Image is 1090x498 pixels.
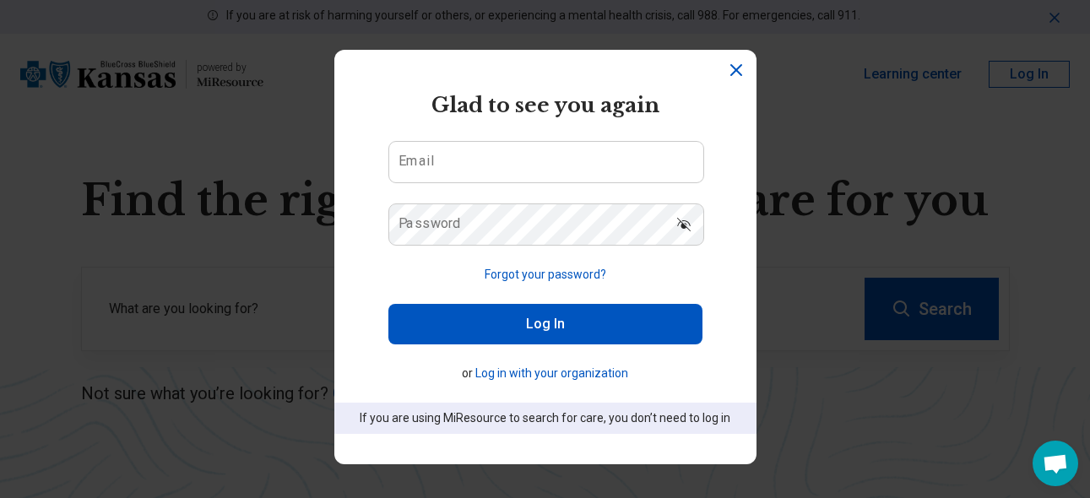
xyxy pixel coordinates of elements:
p: If you are using MiResource to search for care, you don’t need to log in [358,409,733,427]
button: Dismiss [726,60,746,80]
button: Show password [665,203,702,244]
button: Log In [388,304,702,344]
section: Login Dialog [334,50,756,464]
h2: Glad to see you again [388,90,702,121]
button: Log in with your organization [475,365,628,382]
label: Password [399,217,461,230]
p: or [388,365,702,382]
label: Email [399,154,434,168]
button: Forgot your password? [485,266,606,284]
